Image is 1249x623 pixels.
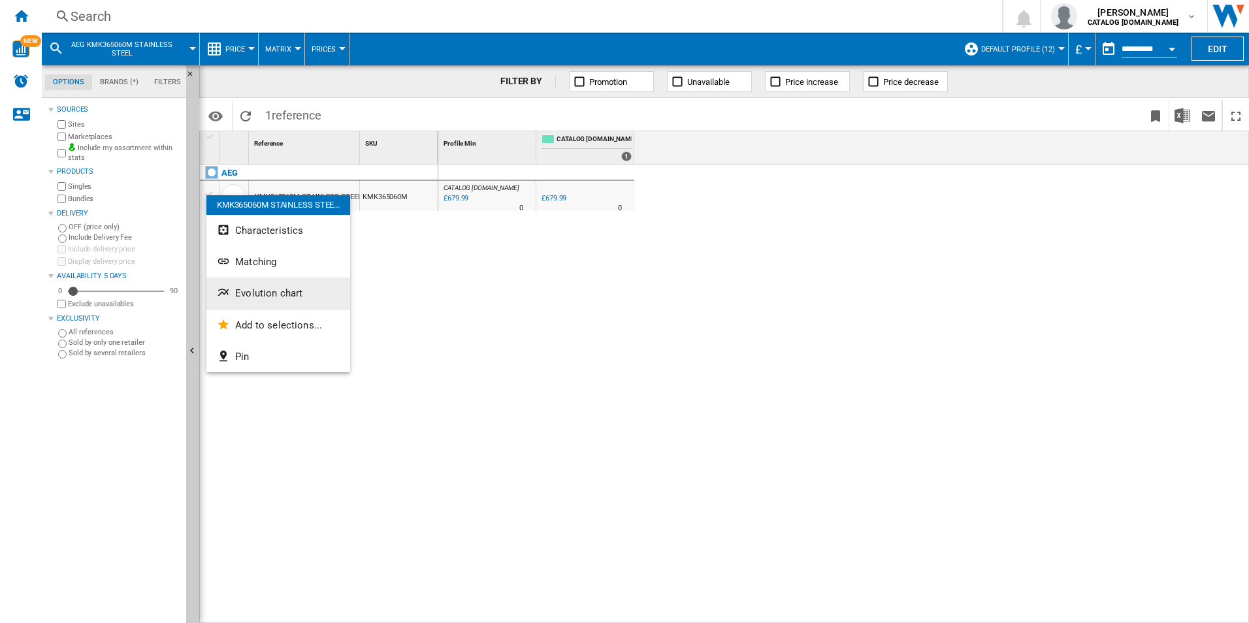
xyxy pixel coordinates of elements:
[235,256,276,268] span: Matching
[235,351,249,362] span: Pin
[206,341,350,372] button: Pin...
[206,195,350,215] div: KMK365060M STAINLESS STEE...
[206,215,350,246] button: Characteristics
[206,246,350,278] button: Matching
[206,310,350,341] button: Add to selections...
[235,287,302,299] span: Evolution chart
[235,319,322,331] span: Add to selections...
[206,278,350,309] button: Evolution chart
[235,225,303,236] span: Characteristics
